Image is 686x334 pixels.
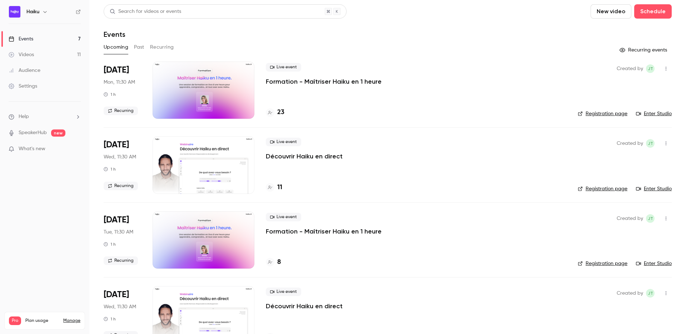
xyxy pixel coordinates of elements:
span: [DATE] [104,139,129,151]
span: jT [648,289,653,298]
span: Wed, 11:30 AM [104,153,136,161]
span: jean Touzet [646,139,655,148]
span: Live event [266,213,301,221]
span: jT [648,214,653,223]
a: Enter Studio [636,185,672,192]
div: 1 h [104,166,116,172]
div: Events [9,35,33,43]
span: Tue, 11:30 AM [104,229,133,236]
h4: 8 [277,257,281,267]
a: Registration page [578,260,627,267]
span: Help [19,113,29,121]
div: Sep 29 Mon, 11:30 AM (Europe/Paris) [104,62,141,119]
span: Mon, 11:30 AM [104,79,135,86]
span: jean Touzet [646,289,655,298]
span: [DATE] [104,214,129,226]
a: 8 [266,257,281,267]
div: Oct 7 Tue, 11:30 AM (Europe/Paris) [104,211,141,269]
button: New video [591,4,631,19]
span: What's new [19,145,45,153]
div: 1 h [104,316,116,322]
button: Schedule [634,4,672,19]
a: Formation - Maîtriser Haiku en 1 heure [266,77,382,86]
div: Oct 1 Wed, 11:30 AM (Europe/Paris) [104,136,141,193]
span: Created by [617,214,643,223]
span: Created by [617,64,643,73]
h6: Haiku [26,8,39,15]
a: Registration page [578,185,627,192]
span: Created by [617,139,643,148]
span: jT [648,139,653,148]
h1: Events [104,30,125,39]
span: Recurring [104,107,138,115]
a: Découvrir Haiku en direct [266,152,343,161]
div: 1 h [104,241,116,247]
a: 11 [266,183,282,192]
span: Created by [617,289,643,298]
iframe: Noticeable Trigger [72,146,81,152]
span: jean Touzet [646,214,655,223]
a: Découvrir Haiku en direct [266,302,343,310]
span: Wed, 11:30 AM [104,303,136,310]
span: Pro [9,316,21,325]
span: Live event [266,288,301,296]
div: Videos [9,51,34,58]
img: Haiku [9,6,20,18]
div: Search for videos or events [110,8,181,15]
h4: 11 [277,183,282,192]
span: jT [648,64,653,73]
a: Enter Studio [636,260,672,267]
span: Live event [266,63,301,72]
span: Plan usage [25,318,59,324]
a: Manage [63,318,80,324]
h4: 23 [277,108,284,117]
li: help-dropdown-opener [9,113,81,121]
div: Settings [9,83,37,90]
button: Recurring events [616,44,672,56]
a: Registration page [578,110,627,117]
span: [DATE] [104,64,129,76]
button: Past [134,41,144,53]
span: Live event [266,138,301,146]
span: [DATE] [104,289,129,300]
span: Recurring [104,182,138,190]
a: 23 [266,108,284,117]
div: Audience [9,67,40,74]
button: Upcoming [104,41,128,53]
span: jean Touzet [646,64,655,73]
button: Recurring [150,41,174,53]
a: Enter Studio [636,110,672,117]
span: new [51,129,65,137]
span: Recurring [104,256,138,265]
a: Formation - Maîtriser Haiku en 1 heure [266,227,382,236]
a: SpeakerHub [19,129,47,137]
div: 1 h [104,92,116,97]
